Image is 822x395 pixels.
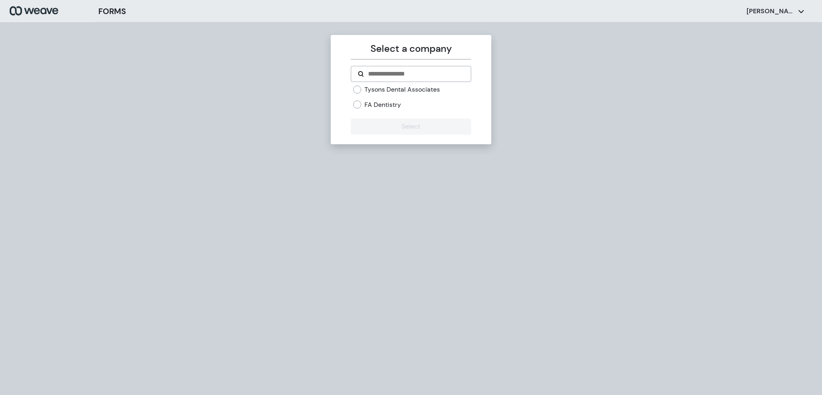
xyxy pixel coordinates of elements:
[364,100,401,109] label: FA Dentistry
[364,85,440,94] label: Tysons Dental Associates
[351,119,471,135] button: Select
[367,69,464,79] input: Search
[98,5,126,17] h3: FORMS
[351,41,471,56] p: Select a company
[747,7,795,16] p: [PERSON_NAME]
